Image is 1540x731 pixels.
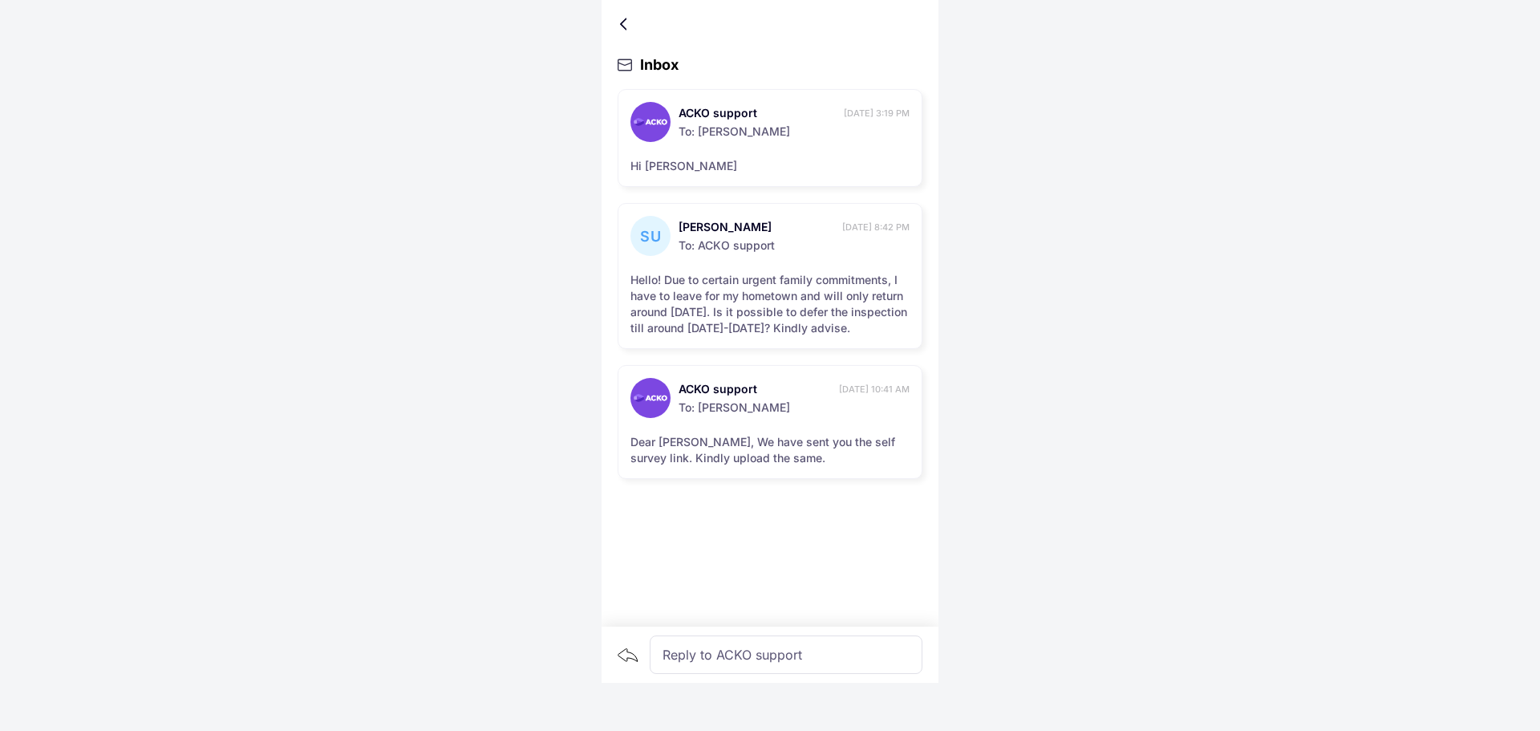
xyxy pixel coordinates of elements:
[844,107,910,120] span: [DATE] 3:19 PM
[650,636,922,674] div: Reply to ACKO support
[842,221,910,234] span: [DATE] 8:42 PM
[679,121,910,140] span: To: [PERSON_NAME]
[679,397,910,416] span: To: [PERSON_NAME]
[679,235,910,254] span: To: ACKO support
[630,216,671,256] div: SU
[634,394,667,402] img: horizontal-gradient-white-text.png
[630,158,910,174] div: Hi [PERSON_NAME]
[618,56,922,73] div: Inbox
[630,434,910,466] div: Dear [PERSON_NAME], We have sent you the self survey link. Kindly upload the same.
[679,381,835,397] span: ACKO support
[630,272,910,336] div: Hello! Due to certain urgent family commitments, I have to leave for my hometown and will only re...
[679,219,838,235] span: [PERSON_NAME]
[839,383,910,396] span: [DATE] 10:41 AM
[679,105,840,121] span: ACKO support
[634,118,667,126] img: horizontal-gradient-white-text.png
